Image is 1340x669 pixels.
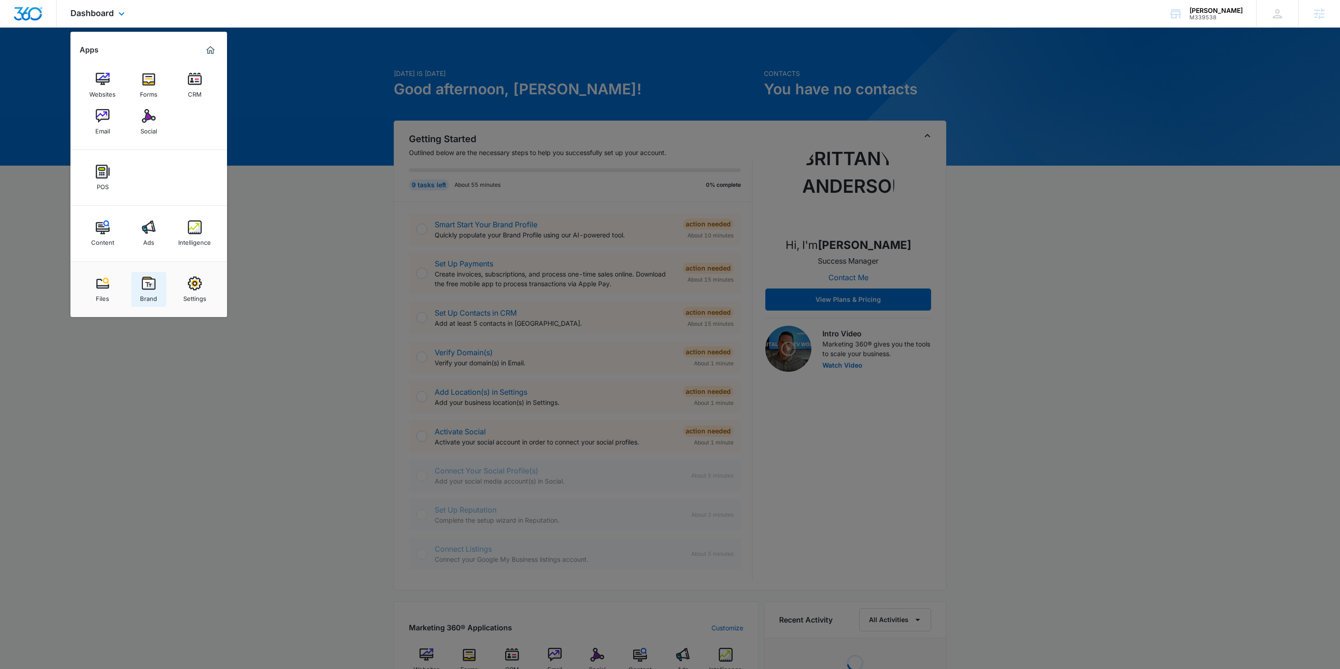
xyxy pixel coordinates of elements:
[131,68,166,103] a: Forms
[140,123,157,135] div: Social
[85,68,120,103] a: Websites
[96,290,109,302] div: Files
[91,234,114,246] div: Content
[25,53,32,61] img: tab_domain_overview_orange.svg
[92,53,99,61] img: tab_keywords_by_traffic_grey.svg
[140,86,157,98] div: Forms
[1189,14,1243,21] div: account id
[85,216,120,251] a: Content
[35,54,82,60] div: Domain Overview
[85,272,120,307] a: Files
[188,86,202,98] div: CRM
[89,86,116,98] div: Websites
[203,43,218,58] a: Marketing 360® Dashboard
[1189,7,1243,14] div: account name
[24,24,101,31] div: Domain: [DOMAIN_NAME]
[131,272,166,307] a: Brand
[177,68,212,103] a: CRM
[140,290,157,302] div: Brand
[102,54,155,60] div: Keywords by Traffic
[85,104,120,139] a: Email
[183,290,206,302] div: Settings
[80,46,99,54] h2: Apps
[26,15,45,22] div: v 4.0.25
[85,160,120,195] a: POS
[15,15,22,22] img: logo_orange.svg
[177,216,212,251] a: Intelligence
[177,272,212,307] a: Settings
[131,104,166,139] a: Social
[70,8,114,18] span: Dashboard
[15,24,22,31] img: website_grey.svg
[97,179,109,190] div: POS
[131,216,166,251] a: Ads
[95,123,110,135] div: Email
[178,234,211,246] div: Intelligence
[143,234,154,246] div: Ads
